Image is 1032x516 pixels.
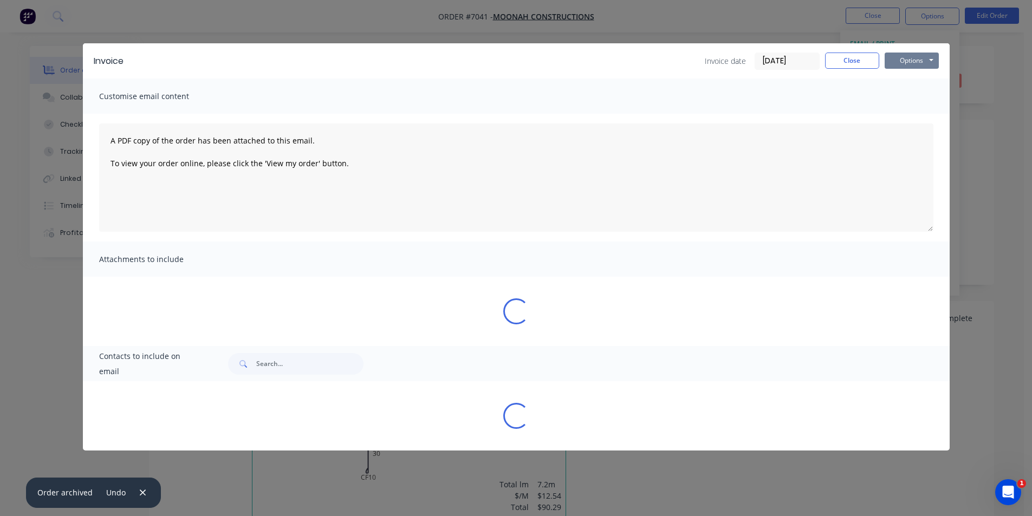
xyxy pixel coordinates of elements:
div: Invoice [94,55,124,68]
div: Order archived [37,487,93,498]
input: Search... [256,353,364,375]
span: Invoice date [705,55,746,67]
button: Undo [101,485,132,500]
span: Contacts to include on email [99,349,202,379]
span: Customise email content [99,89,218,104]
textarea: A PDF copy of the order has been attached to this email. To view your order online, please click ... [99,123,933,232]
span: Attachments to include [99,252,218,267]
button: Close [825,53,879,69]
iframe: Intercom live chat [995,479,1021,505]
button: Options [885,53,939,69]
span: 1 [1017,479,1026,488]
